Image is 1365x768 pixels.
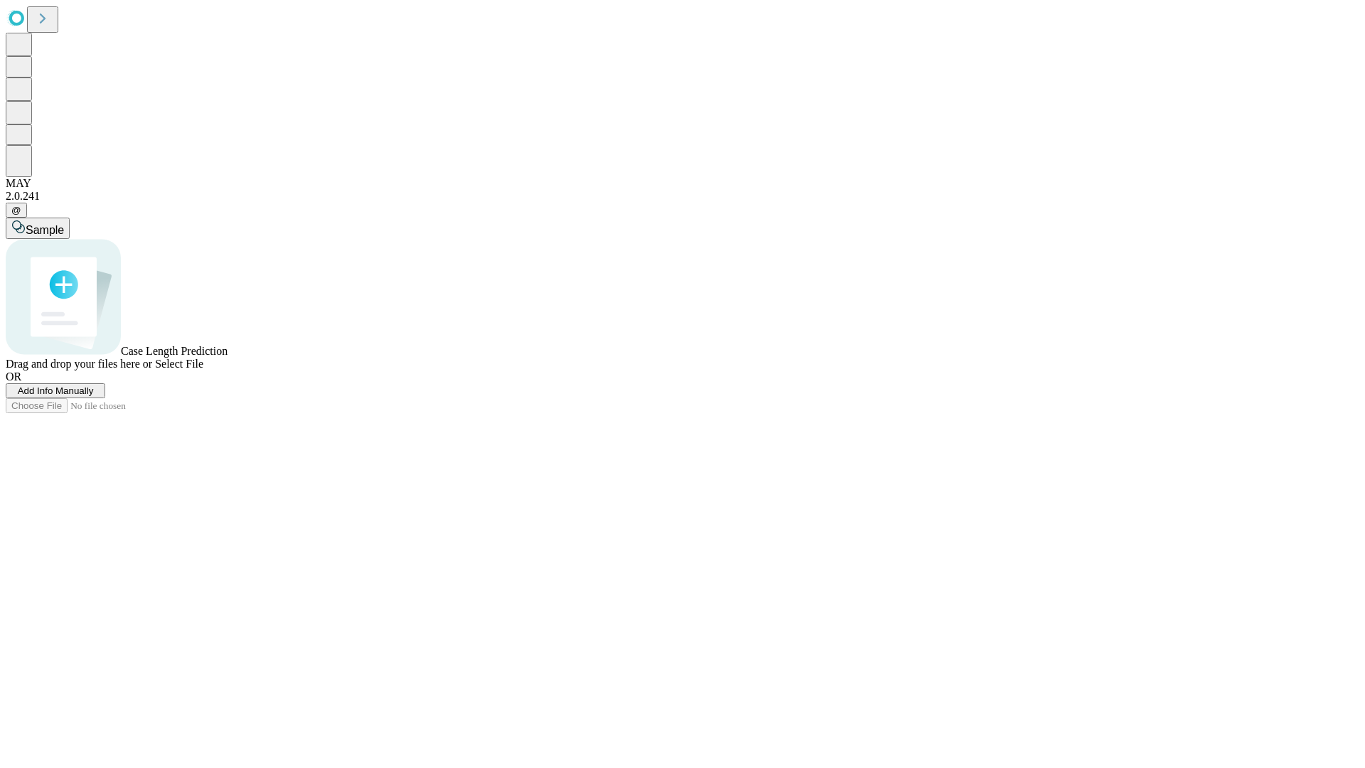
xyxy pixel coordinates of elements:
button: Add Info Manually [6,383,105,398]
span: OR [6,370,21,383]
span: Sample [26,224,64,236]
span: Select File [155,358,203,370]
button: @ [6,203,27,218]
span: Case Length Prediction [121,345,227,357]
span: Add Info Manually [18,385,94,396]
span: Drag and drop your files here or [6,358,152,370]
div: 2.0.241 [6,190,1359,203]
div: MAY [6,177,1359,190]
button: Sample [6,218,70,239]
span: @ [11,205,21,215]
